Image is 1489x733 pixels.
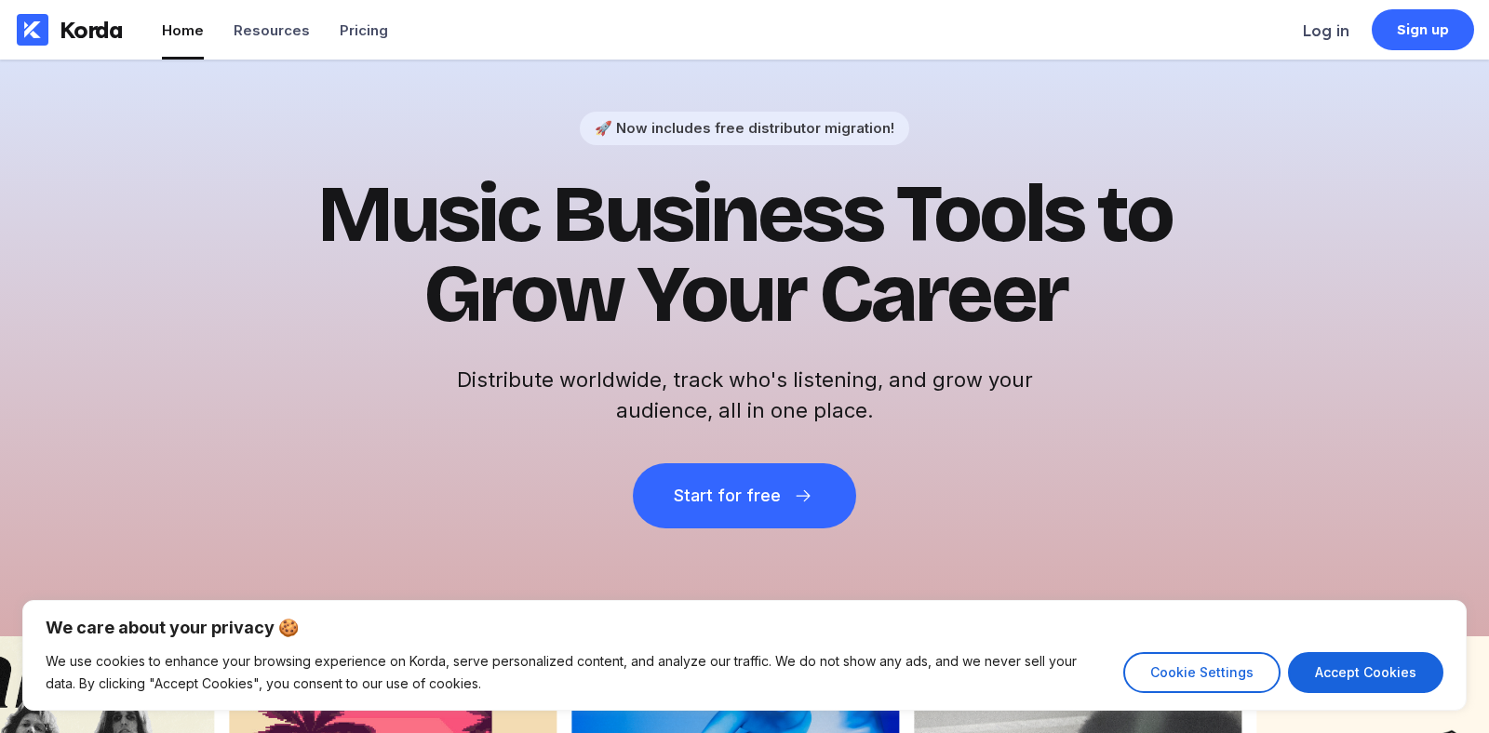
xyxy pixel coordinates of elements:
button: Accept Cookies [1288,652,1443,693]
div: Sign up [1397,20,1450,39]
div: Pricing [340,21,388,39]
a: Sign up [1372,9,1474,50]
h1: Music Business Tools to Grow Your Career [288,175,1201,335]
h2: Distribute worldwide, track who's listening, and grow your audience, all in one place. [447,365,1042,426]
div: Resources [234,21,310,39]
button: Cookie Settings [1123,652,1281,693]
div: Log in [1303,21,1349,40]
div: Korda [60,16,123,44]
div: Start for free [674,486,780,505]
p: We use cookies to enhance your browsing experience on Korda, serve personalized content, and anal... [46,650,1109,695]
div: Home [162,21,204,39]
div: 🚀 Now includes free distributor migration! [595,119,894,137]
p: We care about your privacy 🍪 [46,617,1443,639]
button: Start for free [633,463,856,528]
